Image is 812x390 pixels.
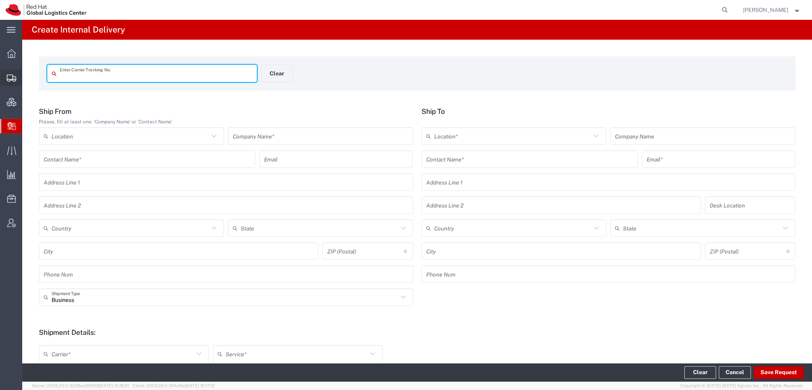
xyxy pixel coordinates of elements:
button: Clear [684,366,716,379]
span: Server: 2025.20.0-32d5ea39505 [32,383,129,388]
h5: Ship To [421,107,796,115]
button: [PERSON_NAME] [743,5,801,15]
img: logo [6,4,86,16]
span: [DATE] 10:18:31 [99,383,129,388]
span: Copyright © [DATE]-[DATE] Agistix Inc., All Rights Reserved [680,382,802,389]
div: Please, fill at least one: 'Company Name' or 'Contact Name' [39,118,413,125]
a: Cancel [719,366,751,379]
button: Clear [261,65,293,82]
h5: Ship From [39,107,413,115]
h4: Create Internal Delivery [32,20,125,40]
span: Client: 2025.20.0-314a16e [132,383,215,388]
span: [DATE] 10:17:12 [185,383,215,388]
button: Save Request [754,366,804,379]
h5: Shipment Details: [39,328,795,336]
span: Kirk Newcross [743,6,788,14]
